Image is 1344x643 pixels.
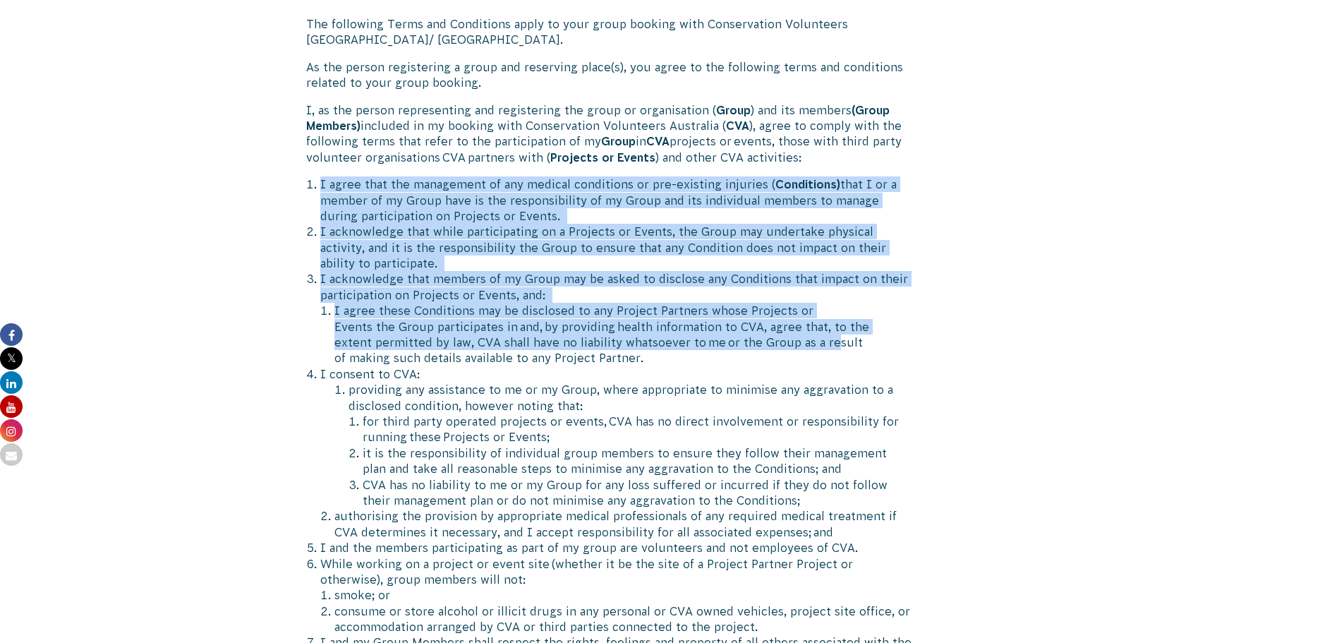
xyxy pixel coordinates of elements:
span: CVA [646,135,670,148]
span: CVA [726,119,749,132]
span: authorising the provision by appropriate medical professionals of any required medical treatment ... [334,510,897,538]
span: The following Terms and Conditions apply to your group booking with Conservation Volunteers [GEOG... [306,18,848,46]
span: projects or events, those with third party volunteer organisations CVA partners with ( [306,135,902,163]
span: ) and other CVA activities: [655,151,801,164]
span: I consent to CVA: [320,368,420,380]
span: included in my booking with Conservation Volunteers Australia ( [361,119,726,132]
span: ) and its members [751,104,852,116]
span: I agree these Conditions may be disclosed to any Project Partners whose Projects or Events the Gr... [334,304,869,364]
span: providing any assistance to me or my Group, where appropriate to minimise any aggravation to a di... [349,383,893,411]
span: I acknowledge that while participating on a Projects or Events, the Group may undertake physical ... [320,225,886,270]
span: As the person registering a group and reserving place(s), you agree to the following terms and co... [306,61,903,89]
span: (Group Members) [306,104,890,132]
span: smoke; or [334,589,390,601]
span: it is the responsibility of individual group members to ensure they follow their management plan ... [363,447,887,475]
li: CVA has no liability to me or my Group for any loss suffered or incurred if they do not follow th... [363,477,912,509]
span: I and the members participating as part of my group are volunteers and not employees of CVA. [320,541,858,554]
span: for third party operated projects or events, CVA has no direct involvement or responsibility for ... [363,415,899,443]
span: While working on a project or event site (whether it be the site of a Project Partner Project or ... [320,558,853,586]
span: Conditions) [775,178,840,191]
span: I agree that the management of any medical conditions or pre-existing injuries ( [320,178,775,191]
span: consume or store alcohol or illicit drugs in any personal or CVA owned vehicles, project site off... [334,605,910,633]
span: Group [601,135,636,148]
span: that I or a member of my Group have is the responsibility of my Group and its individual members ... [320,178,897,222]
span: I, as the person representing and registering the group or organisation ( [306,104,716,116]
span: Projects or Events [550,151,655,164]
span: I acknowledge that members of my Group may be asked to disclose any Conditions that impact on the... [320,272,908,301]
span: Group [716,104,751,116]
span: in [636,135,646,148]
